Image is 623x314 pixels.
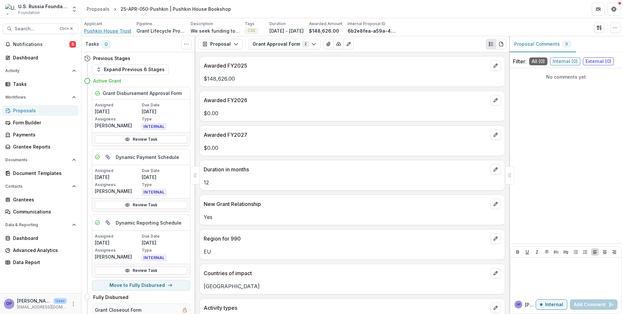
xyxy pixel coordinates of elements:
[95,201,187,209] a: Review Task
[13,247,73,254] div: Advanced Analytics
[490,233,501,244] button: edit
[142,108,187,115] p: [DATE]
[5,184,69,189] span: Contacts
[95,239,140,246] p: [DATE]
[18,3,67,10] div: U.S. Russia Foundation
[142,116,187,122] p: Type
[103,217,113,228] button: View dependent tasks
[3,245,79,256] a: Advanced Analytics
[3,117,79,128] a: Form Builder
[102,40,110,48] span: 0
[95,108,140,115] p: [DATE]
[486,39,496,49] button: Plaintext view
[13,131,73,138] div: Payments
[570,299,617,310] button: Add Comment
[248,28,255,33] span: CSE
[323,39,334,49] button: View Attached Files
[121,6,231,12] div: 25-APR-050-Pushkin | Pushkin House Bookshop
[514,248,522,256] button: Bold
[93,55,130,62] h4: Previous Stages
[5,95,69,100] span: Workflows
[583,57,614,65] span: External ( 0 )
[92,280,190,290] button: Move to Fully Disbursed
[3,39,79,50] button: Notifications5
[87,6,109,12] div: Proposals
[13,196,73,203] div: Grantees
[17,297,51,304] p: [PERSON_NAME]
[3,206,79,217] a: Communications
[95,122,140,129] p: [PERSON_NAME]
[543,248,551,256] button: Strike
[204,144,501,152] p: $0.00
[13,208,73,215] div: Communications
[137,21,152,27] p: Pipeline
[490,303,501,313] button: edit
[142,247,187,253] p: Type
[529,57,547,65] span: All ( 0 )
[496,39,506,49] button: PDF view
[204,304,488,312] p: Activity types
[525,301,536,308] p: [PERSON_NAME] P
[610,248,618,256] button: Align Right
[191,21,213,27] p: Description
[204,200,488,208] p: New Grant Relationship
[550,57,580,65] span: Internal ( 0 )
[58,25,74,32] div: Ctrl + K
[204,165,488,173] p: Duration in months
[3,129,79,140] a: Payments
[84,21,102,27] p: Applicant
[84,4,112,14] a: Proposals
[533,248,541,256] button: Italicize
[103,90,182,97] h5: Grant Disbursement Approval Form
[53,298,67,304] p: User
[536,299,567,310] button: Internal
[13,143,73,150] div: Grantee Reports
[95,116,140,122] p: Assignees
[5,158,69,162] span: Documents
[3,52,79,63] a: Dashboard
[204,282,501,290] p: [GEOGRAPHIC_DATA]
[17,304,67,310] p: [EMAIL_ADDRESS][DOMAIN_NAME]
[95,306,141,313] h5: Grant Closeout Form
[142,102,187,108] p: Due Date
[572,248,580,256] button: Bullet List
[581,248,589,256] button: Ordered List
[13,107,73,114] div: Proposals
[142,233,187,239] p: Due Date
[3,181,79,192] button: Open Contacts
[191,27,239,34] p: We seek funding to create the world’s first bilingual English-Russian bookshop, serving as a cruc...
[490,199,501,209] button: edit
[565,42,568,46] span: 0
[85,41,99,47] h3: Tasks
[3,141,79,152] a: Grantee Reports
[3,155,79,165] button: Open Documents
[513,57,527,65] p: Filter:
[545,302,563,307] p: Internal
[269,21,286,27] p: Duration
[607,3,620,16] button: Get Help
[84,27,131,34] a: Pushkin House Trust
[95,247,140,253] p: Assignees
[6,302,12,306] div: Gennady Podolny
[3,79,79,89] a: Tasks
[95,233,140,239] p: Assigned
[3,24,79,34] button: Search...
[95,188,140,195] p: [PERSON_NAME]
[95,267,187,275] a: Review Task
[13,119,73,126] div: Form Builder
[69,41,76,48] span: 5
[95,174,140,181] p: [DATE]
[95,102,140,108] p: Assigned
[116,219,181,226] h5: Dynamic Reporting Schedule
[204,179,501,186] p: 12
[93,77,121,84] h4: Active Grant
[137,27,185,34] p: Grant Lifecycle Process
[204,269,488,277] p: Countries of impact
[309,27,339,34] p: $148,626.00
[84,4,234,14] nav: breadcrumb
[309,21,342,27] p: Awarded Amount
[13,170,73,177] div: Document Templates
[490,60,501,71] button: edit
[142,189,166,196] span: INTERNAL
[269,27,304,34] p: [DATE] - [DATE]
